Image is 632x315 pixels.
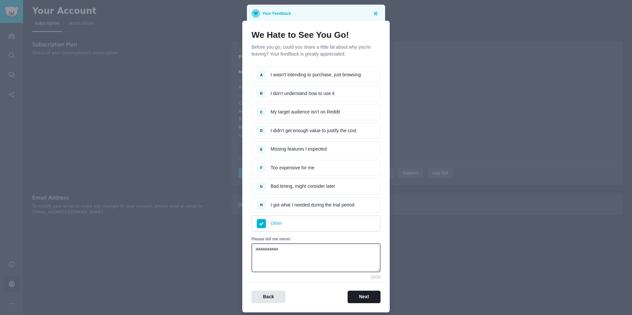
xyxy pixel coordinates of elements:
[251,236,381,242] p: Please tell me more!
[260,110,263,114] span: C
[348,291,381,303] button: Next
[260,73,263,77] span: A
[260,166,262,170] span: F
[260,147,262,151] span: E
[260,129,263,133] span: D
[370,275,381,280] p: /
[260,203,263,207] span: H
[370,275,375,279] span: 10
[260,91,263,95] span: B
[376,275,381,279] span: 10
[262,9,291,18] p: Your Feedback
[251,30,381,40] h1: We Hate to See You Go!
[251,44,381,58] p: Before you go, could you share a little bit about why you're leaving? Your feedback is greatly ap...
[260,184,263,188] span: G
[251,291,285,303] button: Back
